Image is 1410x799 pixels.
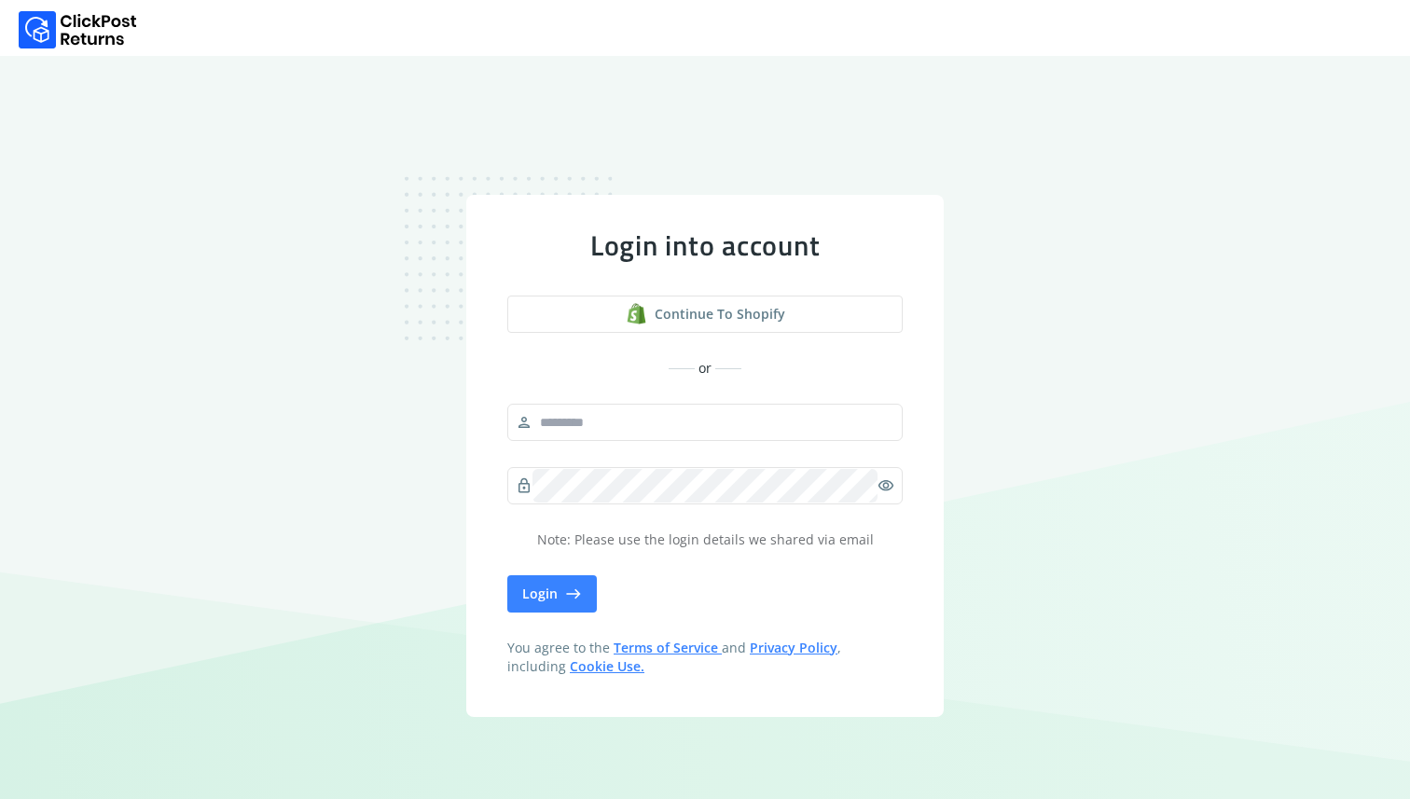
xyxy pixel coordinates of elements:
[565,581,582,607] span: east
[507,296,903,333] button: Continue to shopify
[507,359,903,378] div: or
[507,296,903,333] a: shopify logoContinue to shopify
[878,473,894,499] span: visibility
[570,657,644,675] a: Cookie Use.
[626,303,647,324] img: shopify logo
[507,530,903,549] p: Note: Please use the login details we shared via email
[507,639,903,676] span: You agree to the and , including
[19,11,137,48] img: Logo
[614,639,722,656] a: Terms of Service
[516,409,532,435] span: person
[655,305,785,324] span: Continue to shopify
[750,639,837,656] a: Privacy Policy
[507,228,903,262] div: Login into account
[516,473,532,499] span: lock
[507,575,597,613] button: Login east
